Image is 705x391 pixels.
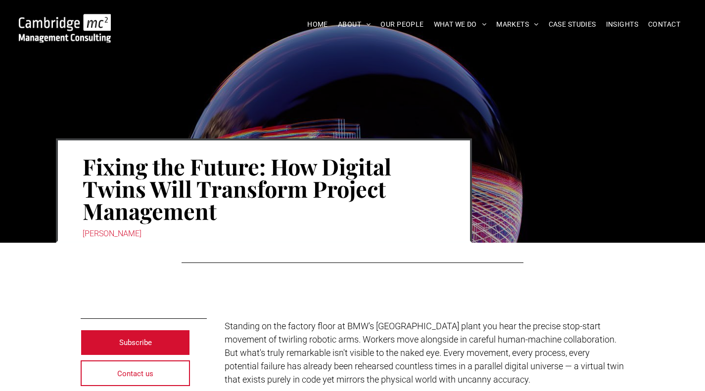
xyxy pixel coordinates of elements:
a: MARKETS [491,17,543,32]
a: OUR PEOPLE [376,17,428,32]
a: WHAT WE DO [429,17,492,32]
div: [PERSON_NAME] [83,227,445,241]
a: ABOUT [333,17,376,32]
span: Contact us [117,361,153,386]
a: Subscribe [81,330,190,355]
span: Standing on the factory floor at BMW's [GEOGRAPHIC_DATA] plant you hear the precise stop-start mo... [225,321,624,385]
img: Go to Homepage [19,14,111,43]
a: Contact us [81,360,190,386]
a: INSIGHTS [601,17,643,32]
a: CASE STUDIES [544,17,601,32]
a: CONTACT [643,17,685,32]
span: Subscribe [119,330,152,355]
a: HOME [302,17,333,32]
h1: Fixing the Future: How Digital Twins Will Transform Project Management [83,154,445,223]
